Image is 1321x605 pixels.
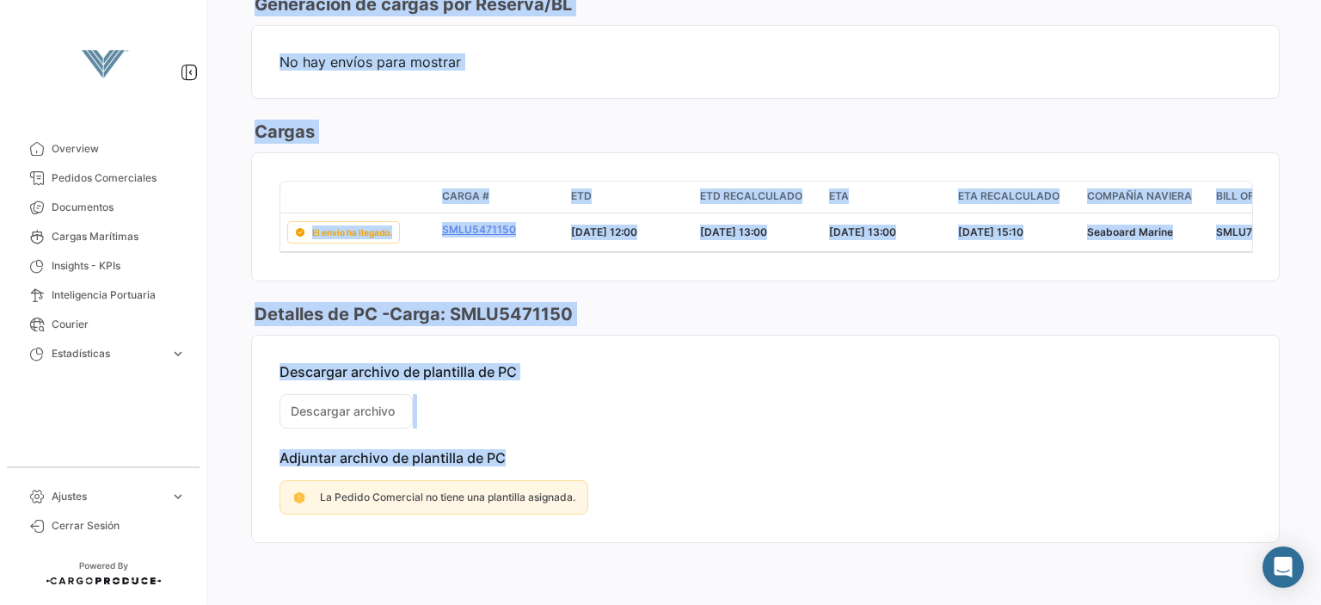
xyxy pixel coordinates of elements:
a: Documentos [14,193,193,222]
a: Overview [14,134,193,164]
p: Descargar archivo de plantilla de PC [280,363,1251,380]
a: Inteligencia Portuaria [14,281,193,310]
span: expand_more [170,346,186,361]
span: Courier [52,317,186,332]
span: Estadísticas [52,346,163,361]
span: [DATE] 12:00 [571,225,637,238]
span: [DATE] 13:00 [700,225,767,238]
datatable-header-cell: ETD [564,182,693,213]
span: Compañía naviera [1087,188,1192,204]
a: Insights - KPIs [14,251,193,281]
datatable-header-cell: ETA Recalculado [951,182,1080,213]
p: Adjuntar archivo de plantilla de PC [280,449,1251,466]
span: Documentos [52,200,186,215]
h3: Cargas [251,120,315,144]
span: La Pedido Comercial no tiene una plantilla asignada. [320,491,575,503]
span: El envío ha llegado. [312,225,392,239]
span: ETA [829,188,849,204]
span: [DATE] 15:10 [958,225,1023,238]
span: Insights - KPIs [52,258,186,274]
span: Carga # [442,188,489,204]
img: vanguard-logo.png [60,21,146,107]
datatable-header-cell: Compañía naviera [1080,182,1209,213]
a: Courier [14,310,193,339]
datatable-header-cell: ETD Recalculado [693,182,822,213]
a: Pedidos Comerciales [14,164,193,193]
a: Cargas Marítimas [14,222,193,251]
span: Ajustes [52,489,163,504]
span: Overview [52,141,186,157]
span: [DATE] 13:00 [829,225,896,238]
span: ETA Recalculado [958,188,1060,204]
a: SMLU5471150 [442,222,557,238]
h3: Detalles de PC - Carga: SMLU5471150 [251,302,573,326]
span: expand_more [170,489,186,504]
span: Cargas Marítimas [52,229,186,244]
datatable-header-cell: ETA [822,182,951,213]
span: ETD [571,188,592,204]
datatable-header-cell: Carga # [435,182,564,213]
span: Seaboard Marine [1087,225,1173,238]
span: Pedidos Comerciales [52,170,186,186]
span: ETD Recalculado [700,188,802,204]
div: Abrir Intercom Messenger [1263,546,1304,588]
span: No hay envíos para mostrar [280,53,1251,71]
span: Bill of Lading # [1216,188,1306,204]
span: Inteligencia Portuaria [52,287,186,303]
span: Cerrar Sesión [52,518,186,534]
